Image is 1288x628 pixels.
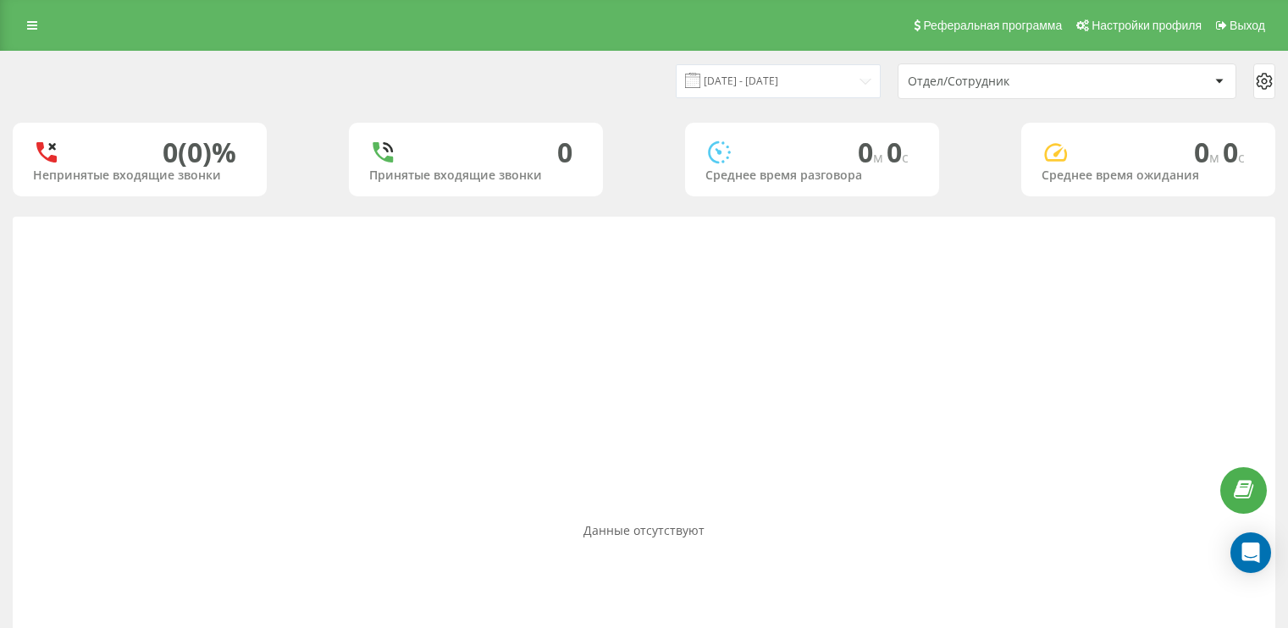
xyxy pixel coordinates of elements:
[163,136,236,168] div: 0 (0)%
[1092,19,1202,32] span: Настройки профиля
[1209,148,1223,167] span: м
[923,19,1062,32] span: Реферальная программа
[887,134,909,170] span: 0
[1230,19,1265,32] span: Выход
[1042,168,1255,183] div: Среднее время ожидания
[705,168,919,183] div: Среднее время разговора
[369,168,583,183] div: Принятые входящие звонки
[1238,148,1245,167] span: c
[873,148,887,167] span: м
[557,136,572,168] div: 0
[1223,134,1245,170] span: 0
[33,168,246,183] div: Непринятые входящие звонки
[1230,532,1271,573] div: Open Intercom Messenger
[908,74,1110,89] div: Отдел/Сотрудник
[1194,134,1223,170] span: 0
[902,148,909,167] span: c
[858,134,887,170] span: 0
